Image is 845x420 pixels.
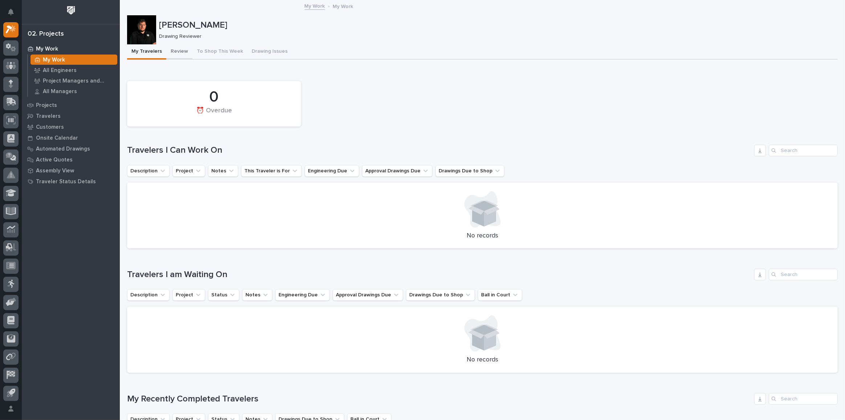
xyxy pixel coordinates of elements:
button: Description [127,289,170,301]
a: All Managers [28,86,120,96]
div: 02. Projects [28,30,64,38]
button: Engineering Due [305,165,359,177]
button: Drawings Due to Shop [406,289,475,301]
a: Assembly View [22,165,120,176]
a: My Work [305,1,325,10]
button: Description [127,165,170,177]
p: Traveler Status Details [36,179,96,185]
p: Project Managers and Engineers [43,78,114,84]
button: Drawing Issues [247,44,292,60]
input: Search [769,393,838,405]
button: Drawings Due to Shop [435,165,504,177]
p: [PERSON_NAME] [159,20,835,31]
button: This Traveler is For [241,165,302,177]
p: No records [136,356,829,364]
p: Assembly View [36,168,74,174]
h1: Travelers I Can Work On [127,145,751,156]
p: Active Quotes [36,157,73,163]
a: All Engineers [28,65,120,75]
p: Customers [36,124,64,131]
img: Workspace Logo [64,4,78,17]
a: Onsite Calendar [22,132,120,143]
button: Project [172,165,205,177]
a: Active Quotes [22,154,120,165]
button: My Travelers [127,44,166,60]
p: Travelers [36,113,61,120]
p: All Managers [43,88,77,95]
p: My Work [333,2,353,10]
button: Approval Drawings Due [362,165,432,177]
p: My Work [36,46,58,52]
button: To Shop This Week [192,44,247,60]
div: Notifications [9,9,19,20]
a: Traveler Status Details [22,176,120,187]
button: Ball in Court [478,289,522,301]
p: All Engineers [43,67,77,74]
a: My Work [22,43,120,54]
a: Customers [22,121,120,132]
p: Drawing Reviewer [159,33,832,40]
p: Onsite Calendar [36,135,78,141]
a: Projects [22,100,120,111]
p: No records [136,232,829,240]
button: Notifications [3,4,19,20]
div: 0 [139,88,289,106]
button: Notes [242,289,272,301]
button: Notes [208,165,238,177]
a: Travelers [22,111,120,121]
button: Approval Drawings Due [333,289,403,301]
a: My Work [28,55,120,65]
p: Automated Drawings [36,146,90,152]
button: Project [172,289,205,301]
button: Review [166,44,192,60]
a: Project Managers and Engineers [28,76,120,86]
input: Search [769,269,838,280]
div: ⏰ Overdue [139,107,289,122]
p: Projects [36,102,57,109]
button: Status [208,289,239,301]
a: Automated Drawings [22,143,120,154]
h1: My Recently Completed Travelers [127,394,751,404]
input: Search [769,145,838,156]
button: Engineering Due [275,289,330,301]
h1: Travelers I am Waiting On [127,269,751,280]
p: My Work [43,57,65,63]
